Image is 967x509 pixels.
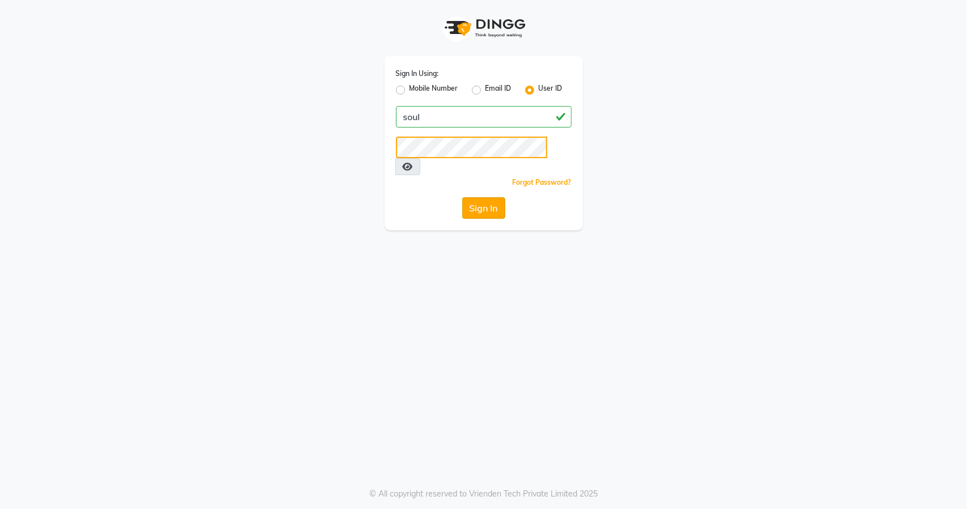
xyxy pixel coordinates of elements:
[539,83,563,97] label: User ID
[485,83,512,97] label: Email ID
[396,106,572,128] input: Username
[462,197,505,219] button: Sign In
[410,83,458,97] label: Mobile Number
[438,11,529,45] img: logo1.svg
[396,69,439,79] label: Sign In Using:
[396,137,548,158] input: Username
[513,178,572,186] a: Forgot Password?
